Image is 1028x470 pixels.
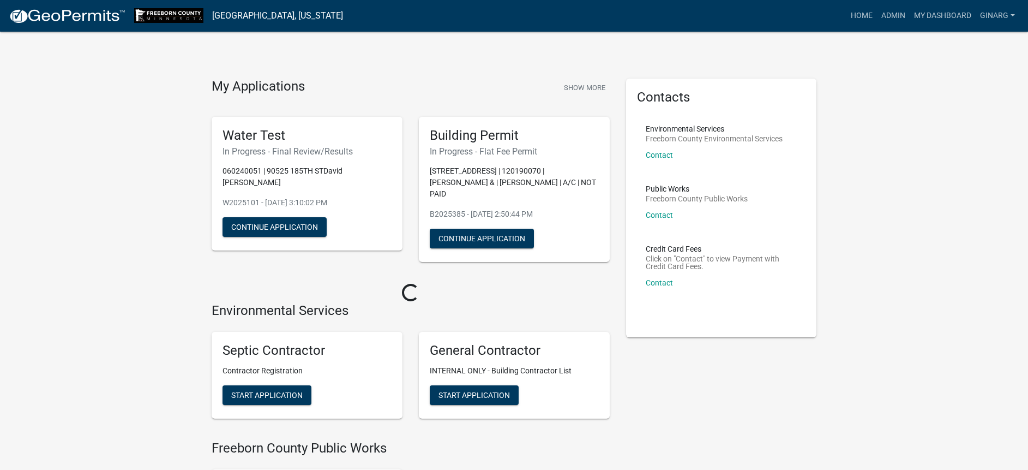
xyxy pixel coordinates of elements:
[438,391,510,400] span: Start Application
[223,197,392,209] p: W2025101 - [DATE] 3:10:02 PM
[430,146,599,157] h6: In Progress - Flat Fee Permit
[646,185,748,193] p: Public Works
[223,343,392,359] h5: Septic Contractor
[223,165,392,188] p: 060240051 | 90525 185TH STDavid [PERSON_NAME]
[877,5,910,26] a: Admin
[646,245,797,253] p: Credit Card Fees
[430,343,599,359] h5: General Contractor
[430,128,599,144] h5: Building Permit
[646,211,673,219] a: Contact
[231,391,303,400] span: Start Application
[212,79,305,95] h4: My Applications
[646,278,673,287] a: Contact
[430,385,519,405] button: Start Application
[223,365,392,377] p: Contractor Registration
[560,79,610,97] button: Show More
[212,303,610,319] h4: Environmental Services
[846,5,877,26] a: Home
[223,385,311,405] button: Start Application
[223,128,392,144] h5: Water Test
[430,165,599,200] p: [STREET_ADDRESS] | 120190070 | [PERSON_NAME] & | [PERSON_NAME] | A/C | NOT PAID
[646,125,783,133] p: Environmental Services
[212,7,343,25] a: [GEOGRAPHIC_DATA], [US_STATE]
[430,365,599,377] p: INTERNAL ONLY - Building Contractor List
[646,195,748,203] p: Freeborn County Public Works
[212,441,610,456] h4: Freeborn County Public Works
[910,5,976,26] a: My Dashboard
[430,209,599,220] p: B2025385 - [DATE] 2:50:44 PM
[134,8,203,23] img: Freeborn County, Minnesota
[646,255,797,270] p: Click on "Contact" to view Payment with Credit Card Fees.
[646,135,783,142] p: Freeborn County Environmental Services
[223,217,327,237] button: Continue Application
[976,5,1019,26] a: ginarg
[646,151,673,159] a: Contact
[430,229,534,248] button: Continue Application
[223,146,392,157] h6: In Progress - Final Review/Results
[637,90,806,105] h5: Contacts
